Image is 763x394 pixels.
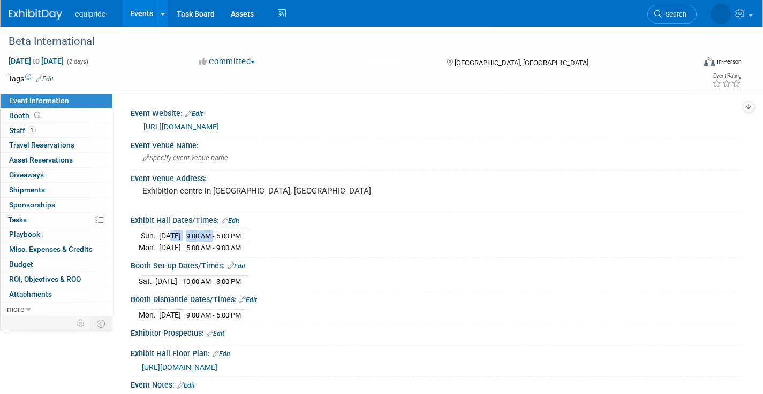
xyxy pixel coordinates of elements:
[9,200,55,209] span: Sponsorships
[142,363,217,372] a: [URL][DOMAIN_NAME]
[207,330,224,337] a: Edit
[186,244,241,252] span: 5:00 AM - 9:00 AM
[9,141,74,149] span: Travel Reservations
[177,382,195,389] a: Edit
[142,154,228,162] span: Specify event venue name
[455,59,588,67] span: [GEOGRAPHIC_DATA], [GEOGRAPHIC_DATA]
[1,198,112,212] a: Sponsorships
[131,345,742,359] div: Exhibit Hall Floor Plan:
[716,58,742,66] div: In-Person
[662,10,686,18] span: Search
[1,302,112,316] a: more
[66,58,88,65] span: (2 days)
[1,168,112,182] a: Giveaways
[8,56,64,66] span: [DATE] [DATE]
[195,56,259,67] button: Committed
[8,73,54,84] td: Tags
[9,9,62,20] img: ExhibitDay
[9,156,73,164] span: Asset Reservations
[633,56,742,72] div: Event Format
[239,296,257,304] a: Edit
[36,75,54,83] a: Edit
[186,311,241,319] span: 9:00 AM - 5:00 PM
[131,105,742,119] div: Event Website:
[1,287,112,302] a: Attachments
[9,260,33,268] span: Budget
[31,57,41,65] span: to
[9,96,69,105] span: Event Information
[1,227,112,242] a: Playbook
[131,137,742,151] div: Event Venue Name:
[228,262,245,270] a: Edit
[159,230,181,242] td: [DATE]
[1,109,112,123] a: Booth
[704,57,715,66] img: Format-Inperson.png
[186,232,241,240] span: 9:00 AM - 5:00 PM
[28,126,36,134] span: 1
[5,32,679,51] div: Beta International
[72,316,90,330] td: Personalize Event Tab Strip
[647,5,697,24] a: Search
[9,126,36,135] span: Staff
[139,230,159,242] td: Sun.
[139,310,159,321] td: Mon.
[1,242,112,257] a: Misc. Expenses & Credits
[9,290,52,298] span: Attachments
[155,276,177,287] td: [DATE]
[9,230,40,238] span: Playbook
[9,245,93,253] span: Misc. Expenses & Credits
[139,276,155,287] td: Sat.
[131,171,742,184] div: Event Venue Address:
[183,277,241,285] span: 10:00 AM - 3:00 PM
[1,94,112,108] a: Event Information
[139,242,159,253] td: Mon.
[9,186,45,194] span: Shipments
[712,73,741,79] div: Event Rating
[711,4,731,24] img: Saad Khan
[1,213,112,227] a: Tasks
[1,257,112,272] a: Budget
[142,186,373,196] pre: Exhibition centre in [GEOGRAPHIC_DATA], [GEOGRAPHIC_DATA]
[1,183,112,197] a: Shipments
[222,217,239,225] a: Edit
[131,258,742,272] div: Booth Set-up Dates/Times:
[1,123,112,138] a: Staff1
[143,122,219,131] a: [URL][DOMAIN_NAME]
[185,110,203,118] a: Edit
[9,171,44,179] span: Giveaways
[7,305,24,313] span: more
[8,215,27,224] span: Tasks
[213,350,230,358] a: Edit
[1,153,112,167] a: Asset Reservations
[90,316,112,330] td: Toggle Event Tabs
[131,325,742,339] div: Exhibitor Prospectus:
[131,212,742,226] div: Exhibit Hall Dates/Times:
[1,138,112,152] a: Travel Reservations
[131,377,742,391] div: Event Notes:
[32,111,42,119] span: Booth not reserved yet
[1,272,112,287] a: ROI, Objectives & ROO
[75,10,106,18] span: equipride
[9,275,81,283] span: ROI, Objectives & ROO
[131,291,742,305] div: Booth Dismantle Dates/Times:
[9,111,42,120] span: Booth
[159,310,181,321] td: [DATE]
[159,242,181,253] td: [DATE]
